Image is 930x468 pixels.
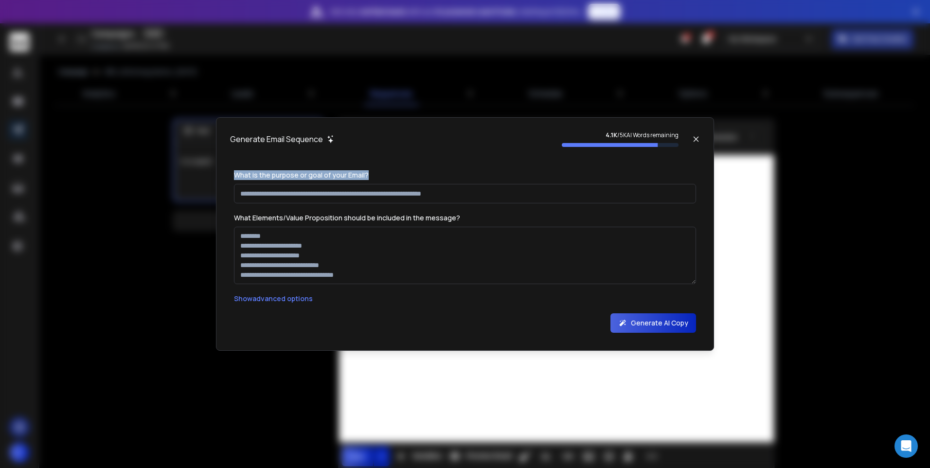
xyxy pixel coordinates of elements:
[234,294,696,304] p: Show advanced options
[610,313,696,333] button: Generate AI Copy
[606,131,617,139] strong: 4.1K
[230,133,323,145] h1: Generate Email Sequence
[234,170,369,180] label: What is the purpose or goal of your Email?
[562,131,679,139] p: / 5K AI Words remaining
[234,213,460,222] label: What Elements/Value Proposition should be included in the message?
[894,434,918,458] div: Open Intercom Messenger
